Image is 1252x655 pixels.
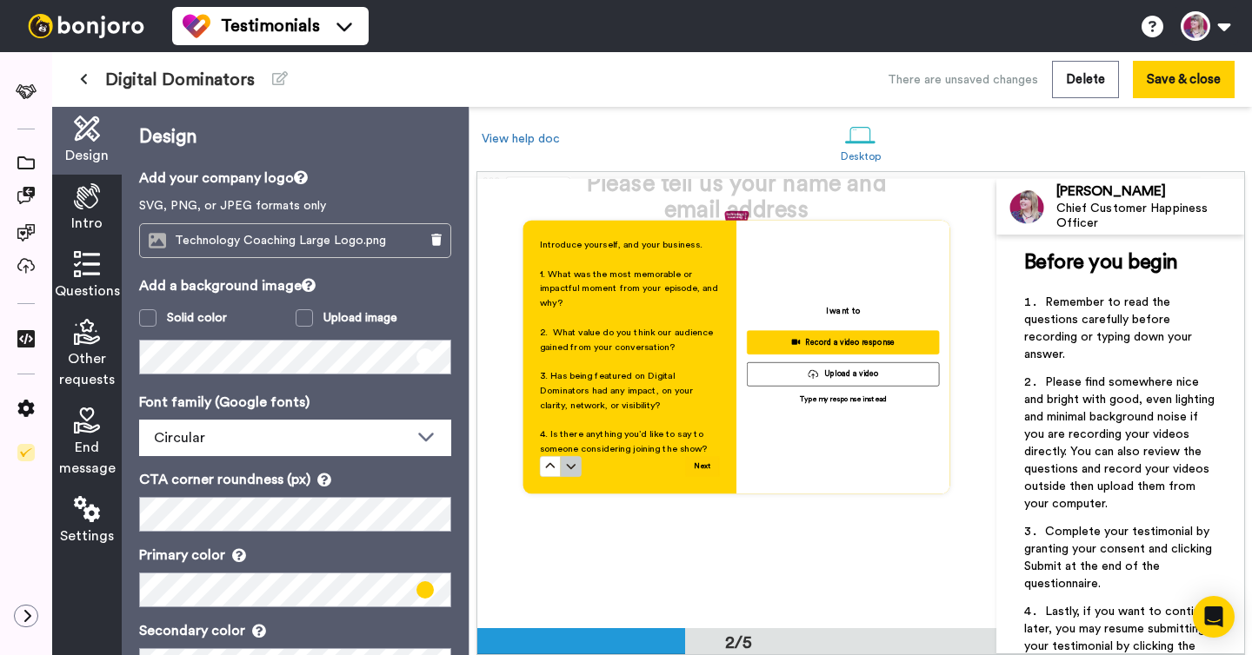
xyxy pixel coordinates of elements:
p: CTA corner roundness (px) [139,469,451,490]
span: Introduce yourself, and your business. [540,240,703,249]
span: Before you begin [1024,252,1178,273]
div: Open Intercom Messenger [1193,596,1235,638]
span: Circular [154,431,205,445]
img: bj-logo-header-white.svg [21,14,151,38]
button: Next [685,456,720,477]
span: Remember to read the questions carefully before recording or typing down your answer. [1024,296,1195,361]
p: Type my response instead [800,394,887,404]
button: Upload a video [747,361,939,386]
span: Technology Coaching Large Logo.png [175,234,395,248]
span: Settings [60,526,114,546]
img: dbae45a8-c5fc-4361-84af-4c93daf14fb0 [717,207,756,235]
span: Questions [55,281,120,301]
p: Font family (Google fonts) [139,392,451,413]
a: Desktop [832,111,890,171]
img: tm-color.svg [183,12,210,40]
div: 2/5 [696,631,780,655]
p: Primary color [139,545,451,566]
span: 4. Is there anything you’d like to say to someone considering joining the show? [540,429,708,453]
p: Design [139,124,451,150]
p: Add a background image [139,275,451,296]
button: Delete [1052,61,1119,98]
div: Desktop [841,150,882,162]
span: Complete your testimonial by granting your consent and clicking Submit at the end of the question... [1024,526,1215,590]
div: Record a video response [756,334,931,349]
span: End message [59,437,116,479]
div: [PERSON_NAME] [1056,183,1243,200]
div: Chief Customer Happiness Officer [1056,202,1243,231]
p: Add your company logo [139,168,451,189]
span: Design [65,145,109,166]
span: Digital Dominators [105,68,255,92]
span: 2. What value do you think our audience gained from your conversation? [540,327,716,352]
p: Secondary color [139,620,451,641]
a: View help doc [482,133,560,145]
span: Testimonials [221,14,320,38]
div: Upload image [323,309,397,327]
div: Solid color [167,309,227,327]
span: 1. What was the most memorable or impactful moment from your episode, and why? [540,268,721,307]
img: Profile Image [1006,186,1048,228]
span: Other requests [59,348,115,390]
span: 3. Has being featured on Digital Dominators had any impact, on your clarity, network, or visibility? [540,371,696,409]
img: Checklist.svg [17,444,35,461]
button: Record a video response [747,330,939,354]
p: SVG, PNG, or JPEG formats only [139,197,451,215]
span: Intro [71,213,103,234]
span: Please find somewhere nice and bright with good, even lighting and minimal background noise if yo... [1024,376,1218,510]
p: I want to [826,304,861,316]
div: There are unsaved changes [888,71,1038,89]
button: Save & close [1133,61,1235,98]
